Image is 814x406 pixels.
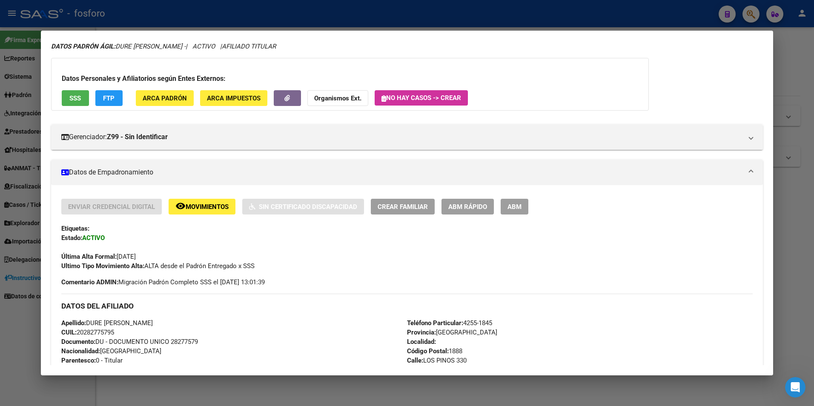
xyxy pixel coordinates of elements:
strong: CUIL: [61,329,77,336]
button: ABM Rápido [441,199,494,214]
strong: Comentario ADMIN: [61,278,118,286]
span: DU - DOCUMENTO UNICO 28277579 [61,338,198,346]
mat-panel-title: Gerenciador: [61,132,743,142]
button: ARCA Impuestos [200,90,267,106]
strong: Organismos Ext. [314,94,361,102]
span: ALTA desde el Padrón Entregado x SSS [61,262,255,270]
button: FTP [95,90,123,106]
strong: Estado: [61,234,82,242]
span: AFILIADO TITULAR [222,43,276,50]
span: 1888 [407,347,462,355]
iframe: Intercom live chat [785,377,805,397]
strong: Z99 - Sin Identificar [107,132,168,142]
strong: Nacionalidad: [61,347,100,355]
button: SSS [62,90,89,106]
strong: ACTIVO [82,234,105,242]
span: Migración Padrón Completo SSS el [DATE] 13:01:39 [61,277,265,287]
strong: Última Alta Formal: [61,253,117,260]
span: Movimientos [186,203,229,211]
strong: Apellido: [61,319,86,327]
button: Enviar Credencial Digital [61,199,162,214]
span: [GEOGRAPHIC_DATA] [61,347,161,355]
mat-panel-title: Datos de Empadronamiento [61,167,743,177]
button: Crear Familiar [371,199,435,214]
span: SSS [69,94,81,102]
span: 20282775795 [61,329,114,336]
strong: Calle: [407,357,423,364]
strong: Teléfono Particular: [407,319,463,327]
mat-icon: remove_red_eye [175,201,186,211]
strong: Localidad: [407,338,436,346]
strong: Etiquetas: [61,225,89,232]
span: DURE [PERSON_NAME] - [51,43,186,50]
span: Crear Familiar [378,203,428,211]
button: ABM [501,199,528,214]
span: Enviar Credencial Digital [68,203,155,211]
span: FTP [103,94,115,102]
strong: Parentesco: [61,357,96,364]
span: ARCA Impuestos [207,94,261,102]
button: No hay casos -> Crear [375,90,468,106]
span: [GEOGRAPHIC_DATA] [407,329,497,336]
span: ABM Rápido [448,203,487,211]
span: ARCA Padrón [143,94,187,102]
mat-expansion-panel-header: Gerenciador:Z99 - Sin Identificar [51,124,763,150]
span: 4255-1845 [407,319,492,327]
strong: Ultimo Tipo Movimiento Alta: [61,262,144,270]
mat-expansion-panel-header: Datos de Empadronamiento [51,160,763,185]
button: Organismos Ext. [307,90,368,106]
span: LOS PINOS 330 [407,357,467,364]
strong: DATOS PADRÓN ÁGIL: [51,43,115,50]
button: Movimientos [169,199,235,214]
button: Sin Certificado Discapacidad [242,199,364,214]
span: ABM [507,203,522,211]
span: 0 - Titular [61,357,123,364]
span: [DATE] [61,253,136,260]
strong: Código Postal: [407,347,449,355]
span: DURE [PERSON_NAME] [61,319,153,327]
i: | ACTIVO | [51,43,276,50]
strong: Provincia: [407,329,436,336]
strong: Documento: [61,338,95,346]
button: ARCA Padrón [136,90,194,106]
span: Sin Certificado Discapacidad [259,203,357,211]
span: No hay casos -> Crear [381,94,461,102]
h3: Datos Personales y Afiliatorios según Entes Externos: [62,74,638,84]
h3: DATOS DEL AFILIADO [61,301,753,311]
